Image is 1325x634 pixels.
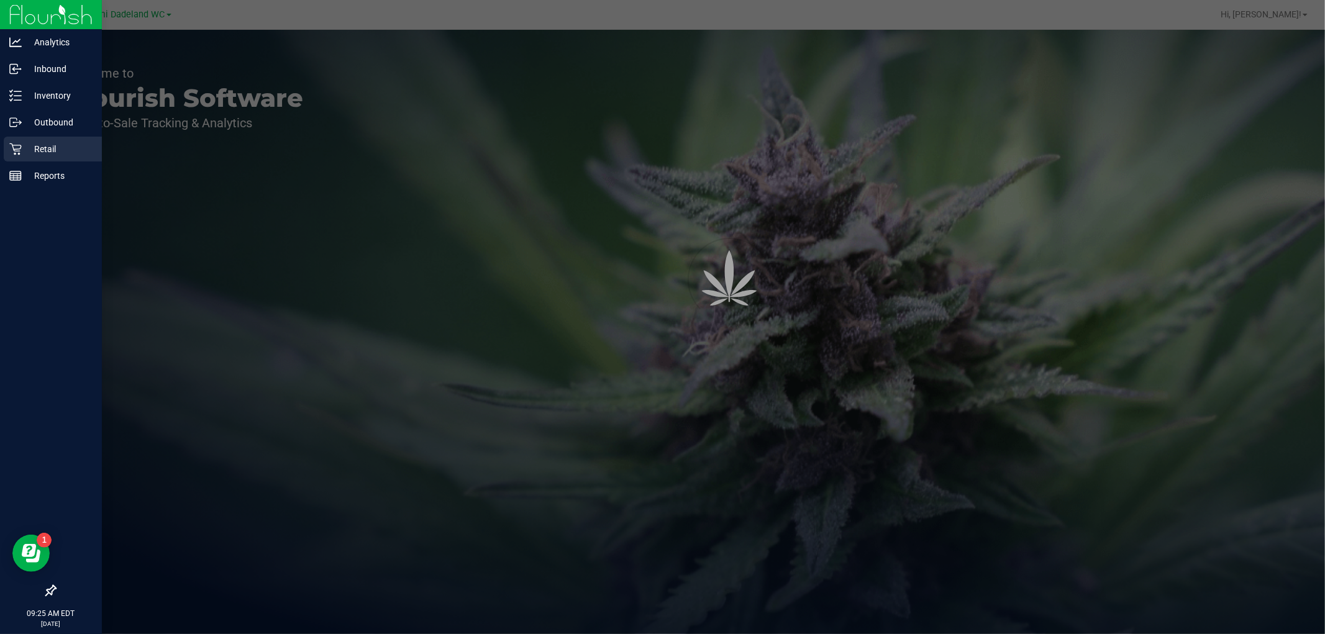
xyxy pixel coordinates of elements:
[22,35,96,50] p: Analytics
[22,168,96,183] p: Reports
[22,88,96,103] p: Inventory
[22,115,96,130] p: Outbound
[6,619,96,628] p: [DATE]
[9,143,22,155] inline-svg: Retail
[9,89,22,102] inline-svg: Inventory
[9,170,22,182] inline-svg: Reports
[22,61,96,76] p: Inbound
[12,535,50,572] iframe: Resource center
[9,63,22,75] inline-svg: Inbound
[6,608,96,619] p: 09:25 AM EDT
[22,142,96,156] p: Retail
[9,36,22,48] inline-svg: Analytics
[37,533,52,548] iframe: Resource center unread badge
[9,116,22,129] inline-svg: Outbound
